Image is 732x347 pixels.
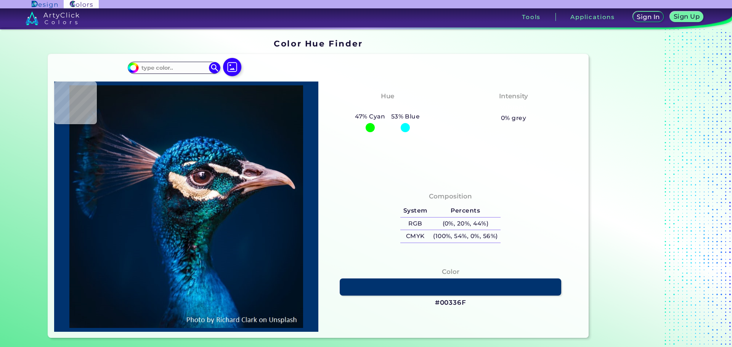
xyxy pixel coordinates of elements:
h5: 53% Blue [388,112,423,122]
h5: RGB [400,217,430,230]
a: Sign Up [670,12,703,22]
h5: Sign In [637,14,660,20]
h5: 0% grey [501,113,526,123]
h5: 47% Cyan [352,112,388,122]
img: logo_artyclick_colors_white.svg [26,11,79,25]
h1: Color Hue Finder [274,38,363,49]
img: img_pavlin.jpg [58,85,315,328]
img: icon search [209,62,220,74]
img: ArtyClick Design logo [32,1,57,8]
a: Sign In [633,12,664,22]
h4: Intensity [499,91,528,102]
h3: #00336F [435,298,466,307]
h3: Tools [522,14,541,20]
h5: CMYK [400,230,430,243]
input: type color.. [138,62,209,73]
h5: Percents [430,205,501,217]
h5: (0%, 20%, 44%) [430,217,501,230]
h3: Vibrant [497,103,530,112]
h5: System [400,205,430,217]
h5: (100%, 54%, 0%, 56%) [430,230,501,243]
h5: Sign Up [674,13,700,19]
h3: Cyan-Blue [366,103,409,112]
h4: Color [442,266,459,277]
h3: Applications [570,14,615,20]
h4: Composition [429,191,472,202]
h4: Hue [381,91,394,102]
img: icon picture [223,58,241,76]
